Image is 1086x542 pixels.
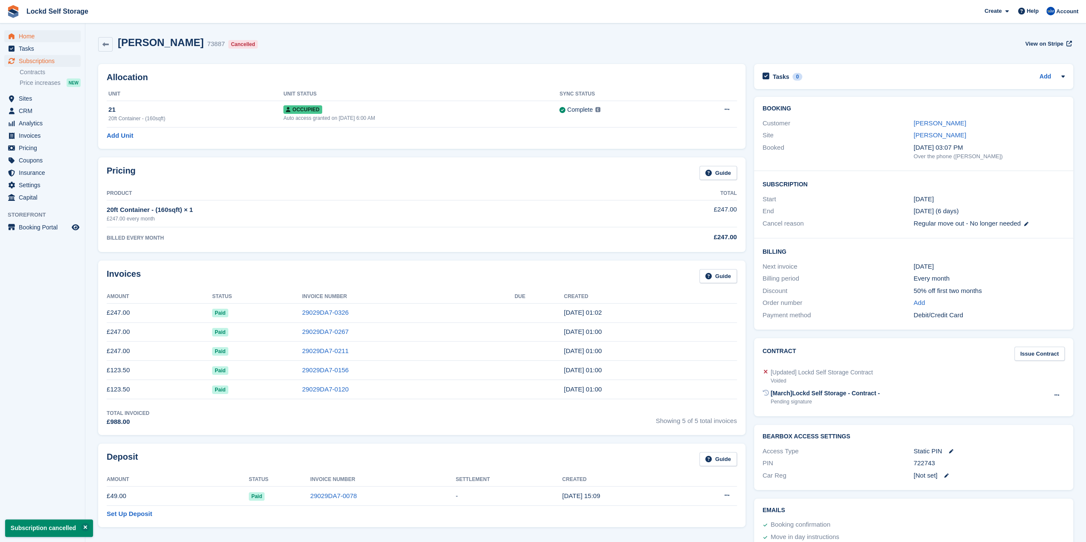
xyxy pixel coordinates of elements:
div: Booking confirmation [771,520,830,530]
a: 29029DA7-0120 [302,385,349,393]
div: £247.00 [603,232,737,242]
span: View on Stripe [1025,40,1063,48]
div: 0 [792,73,802,81]
a: Price increases NEW [20,78,81,87]
img: stora-icon-8386f47178a22dfd0bd8f6a31ec36ba5ce8667c1dd55bd0f319d3a0aa187defe.svg [7,5,20,18]
th: Due [515,290,564,304]
div: Start [763,194,914,204]
img: Jonny Bleach [1046,7,1055,15]
a: menu [4,105,81,117]
h2: Tasks [773,73,789,81]
td: - [456,487,562,506]
a: Issue Contract [1014,347,1065,361]
a: [PERSON_NAME] [914,119,966,127]
span: Paid [212,385,228,394]
div: BILLED EVERY MONTH [107,234,603,242]
span: Paid [212,366,228,375]
span: Tasks [19,43,70,55]
span: Capital [19,191,70,203]
th: Unit [107,87,283,101]
div: End [763,206,914,216]
span: Paid [212,347,228,356]
span: Settings [19,179,70,191]
h2: Subscription [763,180,1065,188]
div: [DATE] 03:07 PM [914,143,1065,153]
td: £247.00 [107,303,212,322]
th: Product [107,187,603,200]
a: [PERSON_NAME] [914,131,966,139]
th: Invoice Number [302,290,515,304]
time: 2025-06-30 00:00:27 UTC [564,328,602,335]
span: Showing 5 of 5 total invoices [656,409,737,427]
a: menu [4,179,81,191]
th: Total [603,187,737,200]
div: Static PIN [914,446,1065,456]
span: Insurance [19,167,70,179]
a: menu [4,43,81,55]
div: [Not set] [914,471,1065,481]
div: Pending signature [771,398,880,406]
a: Guide [699,452,737,466]
time: 2025-05-31 00:00:50 UTC [564,347,602,354]
a: menu [4,142,81,154]
th: Amount [107,290,212,304]
div: Access Type [763,446,914,456]
span: Storefront [8,211,85,219]
span: CRM [19,105,70,117]
th: Status [212,290,302,304]
th: Sync Status [559,87,683,101]
a: menu [4,30,81,42]
span: Price increases [20,79,61,87]
th: Unit Status [283,87,559,101]
a: menu [4,154,81,166]
span: Paid [212,309,228,317]
time: 2025-02-21 15:09:43 UTC [562,492,600,499]
p: Subscription cancelled [5,519,93,537]
a: 29029DA7-0156 [302,366,349,374]
div: 21 [108,105,283,115]
a: menu [4,191,81,203]
div: Order number [763,298,914,308]
a: View on Stripe [1022,37,1073,51]
h2: [PERSON_NAME] [118,37,204,48]
a: 29029DA7-0267 [302,328,349,335]
a: menu [4,130,81,142]
div: Cancel reason [763,219,914,229]
a: Lockd Self Storage [23,4,92,18]
a: Add Unit [107,131,133,141]
a: menu [4,55,81,67]
div: [DATE] [914,262,1065,272]
div: PIN [763,458,914,468]
div: Voided [771,377,873,385]
a: Guide [699,166,737,180]
a: Preview store [70,222,81,232]
div: 50% off first two months [914,286,1065,296]
div: Booked [763,143,914,161]
span: Sites [19,93,70,104]
span: Analytics [19,117,70,129]
div: Debit/Credit Card [914,310,1065,320]
a: menu [4,167,81,179]
span: Subscriptions [19,55,70,67]
div: Cancelled [228,40,258,49]
time: 2025-04-30 00:00:23 UTC [564,366,602,374]
div: 20ft Container - (160sqft) × 1 [107,205,603,215]
th: Created [564,290,737,304]
div: Next invoice [763,262,914,272]
time: 2025-03-31 00:00:00 UTC [914,194,934,204]
div: Complete [567,105,593,114]
h2: Deposit [107,452,138,466]
th: Amount [107,473,249,487]
h2: Billing [763,247,1065,255]
a: 29029DA7-0078 [310,492,357,499]
div: Discount [763,286,914,296]
div: Over the phone ([PERSON_NAME]) [914,152,1065,161]
img: icon-info-grey-7440780725fd019a000dd9b08b2336e03edf1995a4989e88bcd33f0948082b44.svg [595,107,600,112]
div: Site [763,130,914,140]
span: Booking Portal [19,221,70,233]
th: Status [249,473,310,487]
div: Total Invoiced [107,409,149,417]
time: 2025-07-31 00:02:41 UTC [564,309,602,316]
h2: Pricing [107,166,136,180]
a: menu [4,221,81,233]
